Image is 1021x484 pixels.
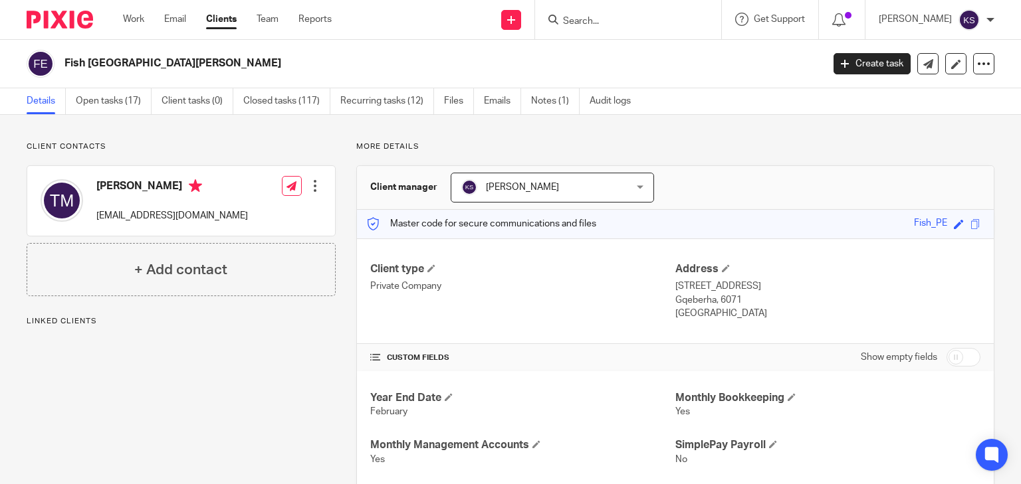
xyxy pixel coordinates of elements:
a: Reports [298,13,332,26]
p: Master code for secure communications and files [367,217,596,230]
p: Private Company [370,280,675,293]
a: Email [164,13,186,26]
img: svg%3E [41,179,83,222]
h4: Year End Date [370,391,675,405]
input: Search [562,16,681,28]
a: Team [257,13,279,26]
h4: [PERSON_NAME] [96,179,248,196]
img: Pixie [27,11,93,29]
p: More details [356,141,994,152]
h3: Client manager [370,181,437,194]
span: Yes [675,407,690,416]
span: Yes [370,455,385,464]
p: Linked clients [27,316,336,327]
p: [STREET_ADDRESS] [675,280,980,293]
a: Open tasks (17) [76,88,152,114]
p: [GEOGRAPHIC_DATA] [675,307,980,320]
img: svg%3E [959,9,980,31]
span: Get Support [754,15,805,24]
a: Work [123,13,144,26]
h2: Fish [GEOGRAPHIC_DATA][PERSON_NAME] [64,56,664,70]
h4: + Add contact [134,260,227,280]
span: No [675,455,687,464]
a: Recurring tasks (12) [340,88,434,114]
h4: Client type [370,262,675,276]
a: Clients [206,13,237,26]
h4: CUSTOM FIELDS [370,353,675,363]
label: Show empty fields [861,351,937,364]
p: [PERSON_NAME] [879,13,952,26]
div: Fish_PE [914,216,947,232]
p: Gqeberha, 6071 [675,293,980,307]
a: Closed tasks (117) [243,88,330,114]
h4: SimplePay Payroll [675,438,980,452]
img: svg%3E [461,179,477,195]
p: [EMAIL_ADDRESS][DOMAIN_NAME] [96,209,248,222]
a: Audit logs [590,88,641,114]
span: [PERSON_NAME] [486,183,559,192]
a: Emails [484,88,521,114]
h4: Monthly Bookkeeping [675,391,980,405]
a: Client tasks (0) [162,88,233,114]
a: Details [27,88,66,114]
a: Notes (1) [531,88,580,114]
i: Primary [189,179,202,193]
a: Create task [834,53,911,74]
h4: Address [675,262,980,276]
h4: Monthly Management Accounts [370,438,675,452]
img: svg%3E [27,50,55,78]
p: Client contacts [27,141,336,152]
a: Files [444,88,474,114]
span: February [370,407,407,416]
